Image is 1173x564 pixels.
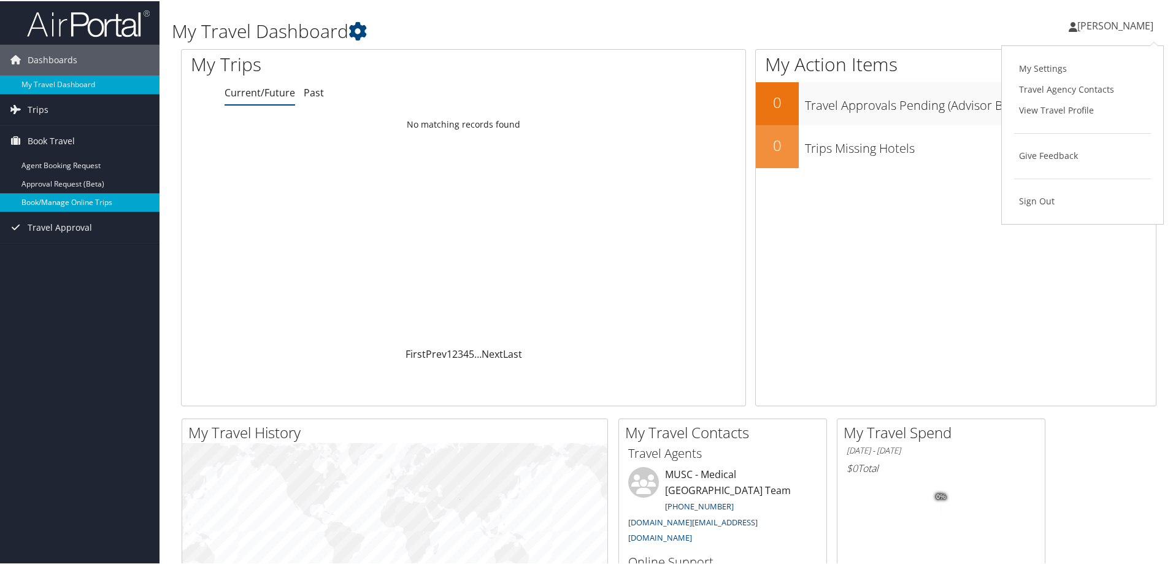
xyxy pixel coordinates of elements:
a: [PERSON_NAME] [1069,6,1166,43]
h6: [DATE] - [DATE] [847,444,1036,455]
h2: 0 [756,134,799,155]
a: 5 [469,346,474,360]
a: Next [482,346,503,360]
a: [PHONE_NUMBER] [665,500,734,511]
img: airportal-logo.png [27,8,150,37]
h1: My Travel Dashboard [172,17,834,43]
h1: My Trips [191,50,501,76]
tspan: 0% [936,492,946,500]
a: Sign Out [1014,190,1151,211]
h2: My Travel History [188,421,607,442]
a: View Travel Profile [1014,99,1151,120]
span: Dashboards [28,44,77,74]
a: 0Travel Approvals Pending (Advisor Booked) [756,81,1156,124]
h2: 0 [756,91,799,112]
a: 4 [463,346,469,360]
span: Travel Approval [28,211,92,242]
span: … [474,346,482,360]
span: $0 [847,460,858,474]
a: Past [304,85,324,98]
a: [DOMAIN_NAME][EMAIL_ADDRESS][DOMAIN_NAME] [628,516,758,543]
span: Trips [28,93,48,124]
h6: Total [847,460,1036,474]
a: 0Trips Missing Hotels [756,124,1156,167]
span: [PERSON_NAME] [1077,18,1153,31]
td: No matching records found [182,112,745,134]
a: 3 [458,346,463,360]
a: 1 [447,346,452,360]
a: Travel Agency Contacts [1014,78,1151,99]
h3: Travel Agents [628,444,817,461]
a: Give Feedback [1014,144,1151,165]
h2: My Travel Spend [844,421,1045,442]
a: Current/Future [225,85,295,98]
h2: My Travel Contacts [625,421,826,442]
li: MUSC - Medical [GEOGRAPHIC_DATA] Team [622,466,823,547]
a: Prev [426,346,447,360]
h1: My Action Items [756,50,1156,76]
h3: Travel Approvals Pending (Advisor Booked) [805,90,1156,113]
a: My Settings [1014,57,1151,78]
a: First [406,346,426,360]
a: Last [503,346,522,360]
h3: Trips Missing Hotels [805,133,1156,156]
a: 2 [452,346,458,360]
span: Book Travel [28,125,75,155]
